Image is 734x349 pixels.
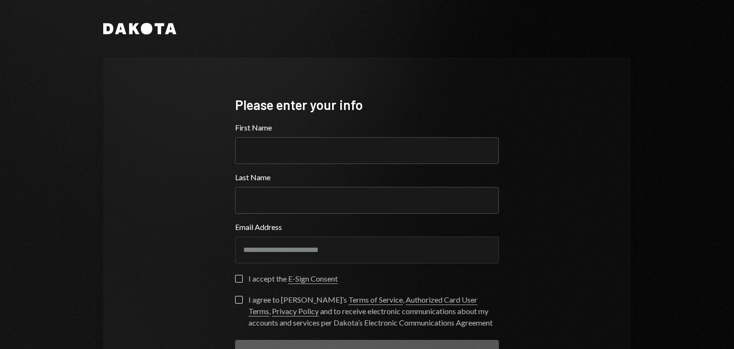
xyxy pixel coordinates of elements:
a: E-Sign Consent [288,274,338,284]
button: I accept the E-Sign Consent [235,275,243,283]
a: Terms of Service [348,295,403,305]
div: Please enter your info [235,96,499,114]
a: Privacy Policy [272,306,319,316]
label: Email Address [235,221,499,233]
label: First Name [235,122,499,133]
div: I agree to [PERSON_NAME]’s , , and to receive electronic communications about my accounts and ser... [248,294,499,328]
div: I accept the [248,273,338,284]
button: I agree to [PERSON_NAME]’s Terms of Service, Authorized Card User Terms, Privacy Policy and to re... [235,296,243,304]
label: Last Name [235,172,499,183]
a: Authorized Card User Terms [248,295,477,316]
